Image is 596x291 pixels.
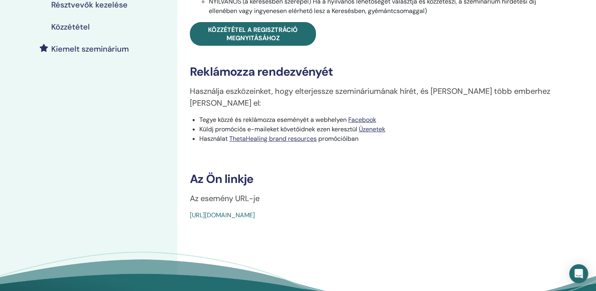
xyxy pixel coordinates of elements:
span: Közzététel a regisztráció megnyitásához [208,26,298,42]
h3: Az Ön linkje [190,172,562,186]
p: Használja eszközeinket, hogy elterjessze szemináriumának hírét, és [PERSON_NAME] több emberhez [P... [190,85,562,109]
li: Használat promócióiban [199,134,562,144]
div: Open Intercom Messenger [569,264,588,283]
h4: Kiemelt szeminárium [51,44,129,54]
h4: Közzététel [51,22,90,32]
a: Üzenetek [359,125,385,133]
a: ThetaHealing brand resources [229,134,317,143]
li: Tegye közzé és reklámozza eseményét a webhelyen [199,115,562,125]
a: Facebook [348,116,376,124]
li: Küldj promóciós e-maileket követőidnek ezen keresztül [199,125,562,134]
p: Az esemény URL-je [190,192,562,204]
a: [URL][DOMAIN_NAME] [190,211,255,219]
h3: Reklámozza rendezvényét [190,65,562,79]
a: Közzététel a regisztráció megnyitásához [190,22,316,46]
